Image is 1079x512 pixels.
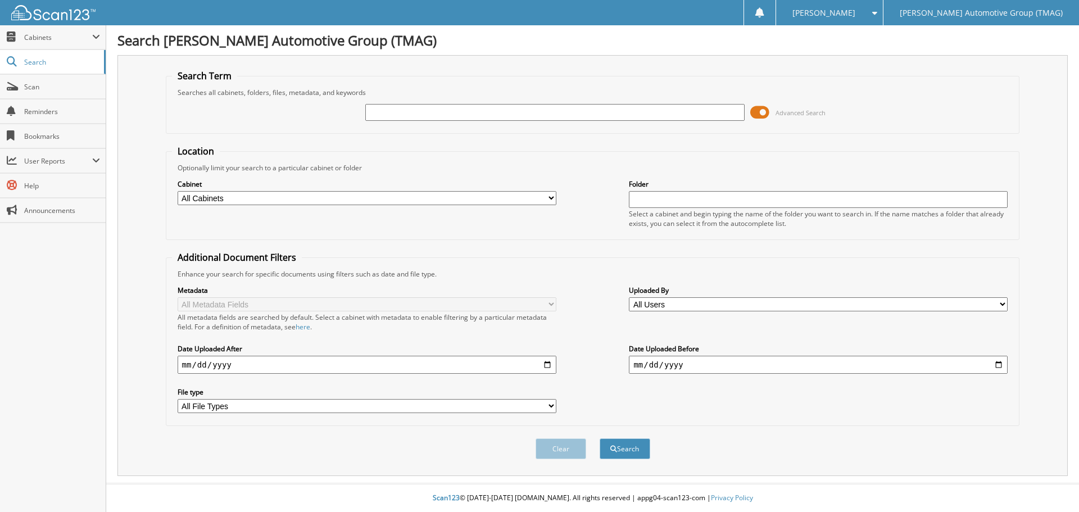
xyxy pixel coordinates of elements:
legend: Search Term [172,70,237,82]
label: Date Uploaded After [178,344,556,354]
div: © [DATE]-[DATE] [DOMAIN_NAME]. All rights reserved | appg04-scan123-com | [106,484,1079,512]
span: User Reports [24,156,92,166]
div: Select a cabinet and begin typing the name of the folder you want to search in. If the name match... [629,209,1008,228]
div: Searches all cabinets, folders, files, metadata, and keywords [172,88,1014,97]
span: Cabinets [24,33,92,42]
span: [PERSON_NAME] [792,10,855,16]
label: Folder [629,179,1008,189]
label: Cabinet [178,179,556,189]
div: Optionally limit your search to a particular cabinet or folder [172,163,1014,173]
label: Metadata [178,286,556,295]
legend: Additional Document Filters [172,251,302,264]
input: end [629,356,1008,374]
span: Scan123 [433,493,460,502]
a: Privacy Policy [711,493,753,502]
span: Bookmarks [24,132,100,141]
h1: Search [PERSON_NAME] Automotive Group (TMAG) [117,31,1068,49]
label: Uploaded By [629,286,1008,295]
span: [PERSON_NAME] Automotive Group (TMAG) [900,10,1063,16]
legend: Location [172,145,220,157]
div: All metadata fields are searched by default. Select a cabinet with metadata to enable filtering b... [178,312,556,332]
button: Search [600,438,650,459]
span: Announcements [24,206,100,215]
span: Help [24,181,100,191]
img: scan123-logo-white.svg [11,5,96,20]
label: Date Uploaded Before [629,344,1008,354]
span: Search [24,57,98,67]
div: Enhance your search for specific documents using filters such as date and file type. [172,269,1014,279]
button: Clear [536,438,586,459]
input: start [178,356,556,374]
span: Scan [24,82,100,92]
span: Advanced Search [776,108,826,117]
a: here [296,322,310,332]
label: File type [178,387,556,397]
span: Reminders [24,107,100,116]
